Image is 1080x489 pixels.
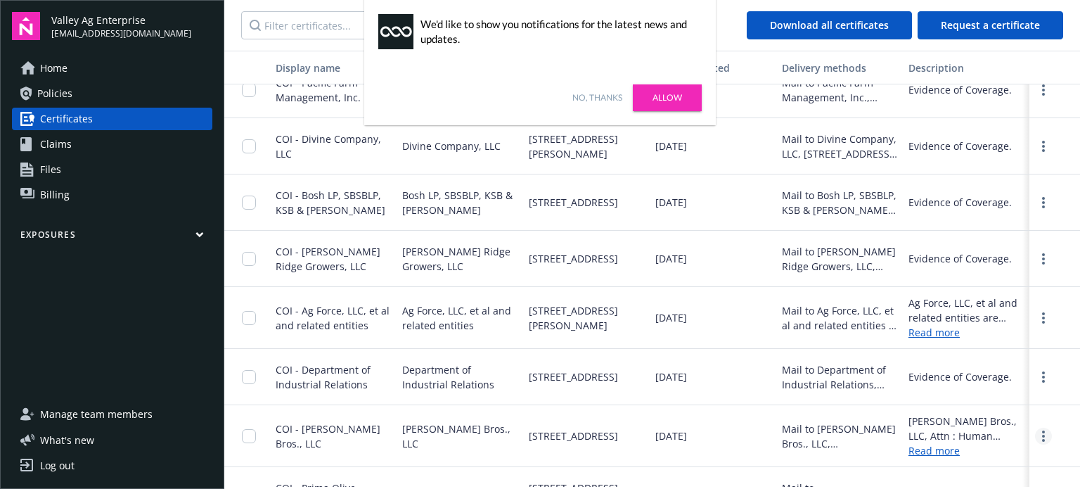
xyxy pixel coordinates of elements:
[12,184,212,206] a: Billing
[776,51,903,84] button: Delivery methods
[1035,310,1052,326] a: more
[276,422,380,450] span: COI - [PERSON_NAME] Bros., LLC
[782,421,897,451] div: Mail to [PERSON_NAME] Bros., LLC, [STREET_ADDRESS]
[242,139,256,153] input: Toggle Row Selected
[276,132,381,160] span: COI - Divine Company, LLC
[40,57,67,80] span: Home
[908,369,1012,384] div: Evidence of Coverage.
[1035,82,1052,99] a: more
[908,296,1024,325] div: Ag Force, LLC, et al and related entities are included as additional insured as required by a wri...
[37,82,72,105] span: Policies
[276,363,371,391] span: COI - Department of Industrial Relations
[747,11,912,39] button: Download all certificates
[402,421,517,451] span: [PERSON_NAME] Bros., LLC
[782,362,897,392] div: Mail to Department of Industrial Relations, [STREET_ADDRESS]
[918,11,1063,39] button: Request a certificate
[655,139,687,153] span: [DATE]
[12,108,212,130] a: Certificates
[12,57,212,80] a: Home
[908,139,1012,153] div: Evidence of Coverage.
[276,61,391,75] div: Display name
[40,133,72,155] span: Claims
[1035,428,1052,445] a: more
[51,12,212,40] button: Valley Ag Enterprise[EMAIL_ADDRESS][DOMAIN_NAME]
[908,325,1024,340] a: Read more
[12,158,212,181] a: Files
[276,304,390,332] span: COI - Ag Force, LLC, et al and related entities
[529,132,644,161] span: [STREET_ADDRESS][PERSON_NAME]
[420,17,695,46] div: We'd like to show you notifications for the latest news and updates.
[529,195,618,210] span: [STREET_ADDRESS]
[402,303,517,333] span: Ag Force, LLC, et al and related entities
[242,252,256,266] input: Toggle Row Selected
[276,76,361,104] span: COI - Pacific Farm Management, Inc.
[572,91,622,104] a: No, thanks
[655,251,687,266] span: [DATE]
[242,311,256,325] input: Toggle Row Selected
[1035,250,1052,267] a: more
[12,433,117,447] button: What's new
[529,428,618,443] span: [STREET_ADDRESS]
[40,403,153,426] span: Manage team members
[782,132,897,161] div: Mail to Divine Company, LLC, [STREET_ADDRESS][PERSON_NAME]
[782,61,897,75] div: Delivery methods
[633,84,702,111] a: Allow
[270,51,397,84] button: Display name
[40,108,93,130] span: Certificates
[51,27,191,40] span: [EMAIL_ADDRESS][DOMAIN_NAME]
[276,189,385,217] span: COI - Bosh LP, SBSBLP, KSB & [PERSON_NAME]
[241,11,417,39] input: Filter certificates...
[908,195,1012,210] div: Evidence of Coverage.
[782,75,897,105] div: Mail to Pacific Farm Management, Inc., [STREET_ADDRESS]
[242,429,256,443] input: Toggle Row Selected
[242,370,256,384] input: Toggle Row Selected
[1035,369,1052,386] a: more
[529,369,618,384] span: [STREET_ADDRESS]
[40,158,61,181] span: Files
[402,362,517,392] span: Department of Industrial Relations
[908,61,1024,75] div: Description
[12,229,212,246] button: Exposures
[655,195,687,210] span: [DATE]
[40,455,75,477] div: Log out
[12,403,212,426] a: Manage team members
[782,303,897,333] div: Mail to Ag Force, LLC, et al and related entities , [STREET_ADDRESS]
[242,196,256,210] input: Toggle Row Selected
[770,18,889,32] span: Download all certificates
[655,310,687,325] span: [DATE]
[903,51,1029,84] button: Description
[908,443,1024,458] a: Read more
[40,433,94,447] span: What ' s new
[402,244,517,274] span: [PERSON_NAME] Ridge Growers, LLC
[908,82,1012,97] div: Evidence of Coverage.
[51,13,191,27] span: Valley Ag Enterprise
[941,18,1040,32] span: Request a certificate
[276,245,380,273] span: COI - [PERSON_NAME] Ridge Growers, LLC
[12,12,40,40] img: navigator-logo.svg
[12,133,212,155] a: Claims
[655,428,687,443] span: [DATE]
[655,369,687,384] span: [DATE]
[402,188,517,217] span: Bosh LP, SBSBLP, KSB & [PERSON_NAME]
[12,82,212,105] a: Policies
[40,184,70,206] span: Billing
[782,188,897,217] div: Mail to Bosh LP, SBSBLP, KSB & [PERSON_NAME], [STREET_ADDRESS]
[782,244,897,274] div: Mail to [PERSON_NAME] Ridge Growers, LLC, [STREET_ADDRESS]
[1035,138,1052,155] a: more
[529,251,618,266] span: [STREET_ADDRESS]
[529,303,644,333] span: [STREET_ADDRESS][PERSON_NAME]
[908,414,1024,443] div: [PERSON_NAME] Bros., LLC, Attn : Human Resources is included as an additional insured as required...
[242,83,256,97] input: Toggle Row Selected
[1035,194,1052,211] a: more
[402,139,501,153] span: Divine Company, LLC
[908,251,1012,266] div: Evidence of Coverage.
